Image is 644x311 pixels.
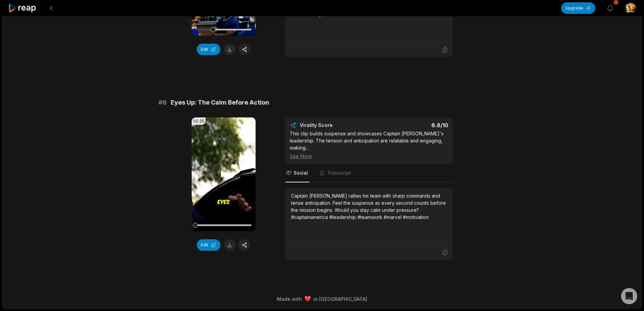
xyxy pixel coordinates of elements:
[561,2,595,14] button: Upgrade
[171,98,269,107] span: Eyes Up: The Calm Before Action
[8,295,636,303] div: Made with in [GEOGRAPHIC_DATA]
[290,153,448,160] div: See More
[192,117,256,231] video: Your browser does not support mp4 format.
[300,122,373,129] div: Virality Score
[621,288,637,304] div: Open Intercom Messenger
[285,164,453,182] nav: Tabs
[197,44,220,55] button: Edit
[376,122,448,129] div: 6.8 /10
[305,296,311,302] img: heart emoji
[159,98,167,107] span: # 6
[327,170,351,176] span: Transcript
[291,192,447,221] div: Captain [PERSON_NAME] rallies his team with sharp commands and tense anticipation. Feel the suspe...
[197,239,220,251] button: Edit
[293,170,308,176] span: Social
[290,130,448,160] div: This clip builds suspense and showcases Captain [PERSON_NAME]'s leadership. The tension and antic...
